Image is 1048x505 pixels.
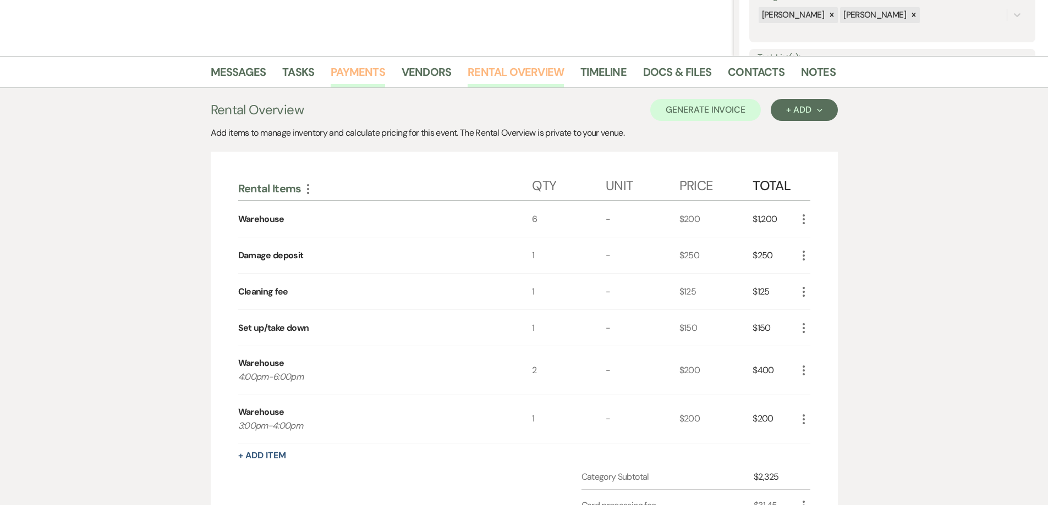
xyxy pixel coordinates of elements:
[238,321,309,335] div: Set up/take down
[532,395,606,443] div: 1
[211,100,304,120] h3: Rental Overview
[606,395,679,443] div: -
[468,63,564,87] a: Rental Overview
[238,249,304,262] div: Damage deposit
[238,419,503,433] p: 3:00pm-4:00pm
[606,310,679,346] div: -
[238,451,286,460] button: + Add Item
[758,50,1027,66] label: Task List(s):
[801,63,836,87] a: Notes
[643,63,711,87] a: Docs & Files
[238,285,288,298] div: Cleaning fee
[679,310,753,346] div: $150
[753,274,797,309] div: $125
[532,310,606,346] div: 1
[786,106,822,114] div: + Add
[331,63,385,87] a: Payments
[606,237,679,273] div: -
[759,7,826,23] div: [PERSON_NAME]
[679,395,753,443] div: $200
[650,99,761,121] button: Generate Invoice
[753,237,797,273] div: $250
[606,201,679,237] div: -
[728,63,784,87] a: Contacts
[282,63,314,87] a: Tasks
[606,167,679,200] div: Unit
[532,274,606,309] div: 1
[532,346,606,395] div: 2
[679,274,753,309] div: $125
[606,274,679,309] div: -
[532,167,606,200] div: Qty
[580,63,627,87] a: Timeline
[238,357,284,370] div: Warehouse
[754,470,797,484] div: $2,325
[238,370,503,384] p: 4:00pm-6:00pm
[753,310,797,346] div: $150
[840,7,908,23] div: [PERSON_NAME]
[679,237,753,273] div: $250
[753,346,797,395] div: $400
[606,346,679,395] div: -
[679,167,753,200] div: Price
[532,201,606,237] div: 6
[753,201,797,237] div: $1,200
[532,237,606,273] div: 1
[753,167,797,200] div: Total
[679,201,753,237] div: $200
[238,181,533,196] div: Rental Items
[753,395,797,443] div: $200
[211,126,838,140] div: Add items to manage inventory and calculate pricing for this event. The Rental Overview is privat...
[402,63,451,87] a: Vendors
[771,99,837,121] button: + Add
[238,213,284,226] div: Warehouse
[238,406,284,419] div: Warehouse
[211,63,266,87] a: Messages
[581,470,754,484] div: Category Subtotal
[679,346,753,395] div: $200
